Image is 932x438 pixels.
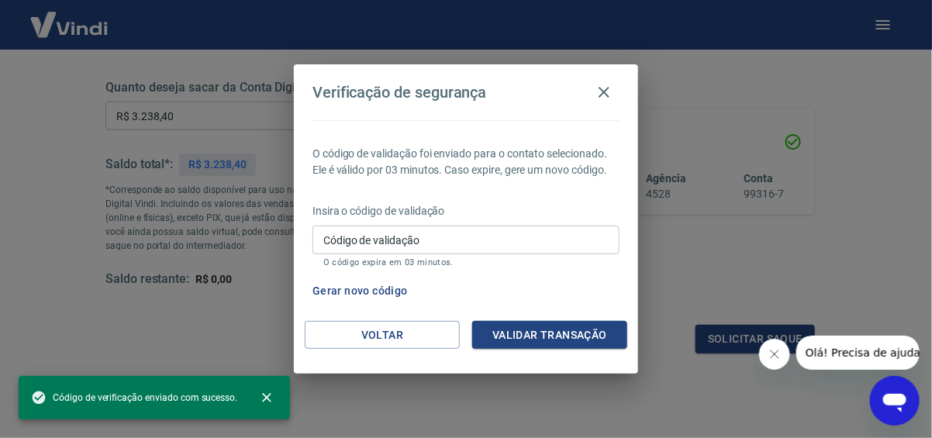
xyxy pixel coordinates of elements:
[323,257,609,267] p: O código expira em 03 minutos.
[312,83,487,102] h4: Verificação de segurança
[9,11,130,23] span: Olá! Precisa de ajuda?
[31,390,237,405] span: Código de verificação enviado com sucesso.
[306,277,414,305] button: Gerar novo código
[759,339,790,370] iframe: Fechar mensagem
[796,336,920,370] iframe: Mensagem da empresa
[472,321,627,350] button: Validar transação
[870,376,920,426] iframe: Botão para abrir a janela de mensagens
[250,381,284,415] button: close
[305,321,460,350] button: Voltar
[312,203,620,219] p: Insira o código de validação
[312,146,620,178] p: O código de validação foi enviado para o contato selecionado. Ele é válido por 03 minutos. Caso e...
